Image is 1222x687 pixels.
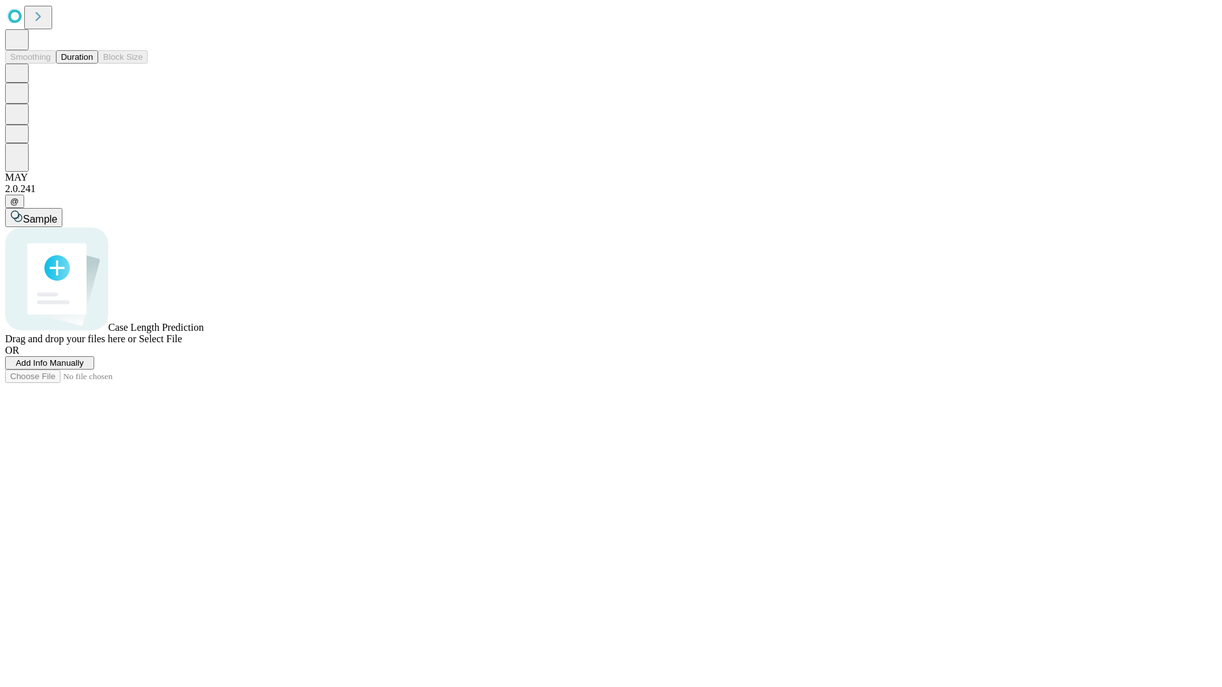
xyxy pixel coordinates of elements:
[5,356,94,370] button: Add Info Manually
[5,183,1217,195] div: 2.0.241
[5,333,136,344] span: Drag and drop your files here or
[98,50,148,64] button: Block Size
[5,208,62,227] button: Sample
[5,195,24,208] button: @
[139,333,182,344] span: Select File
[16,358,84,368] span: Add Info Manually
[10,197,19,206] span: @
[56,50,98,64] button: Duration
[5,50,56,64] button: Smoothing
[5,345,19,356] span: OR
[5,172,1217,183] div: MAY
[23,214,57,225] span: Sample
[108,322,204,333] span: Case Length Prediction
